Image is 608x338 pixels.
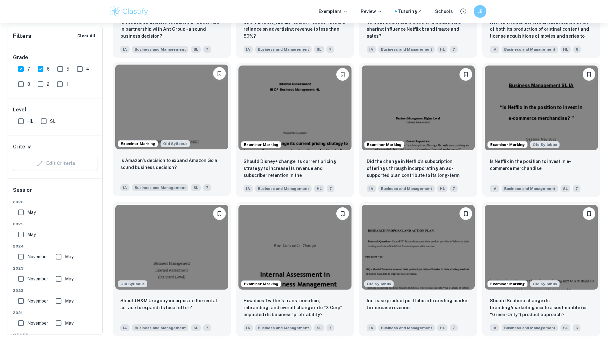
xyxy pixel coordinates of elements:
[27,320,48,327] span: November
[485,205,598,290] img: Business and Management IA example thumbnail: Should Sephora change its branding/marke
[364,142,404,147] span: Examiner Marking
[477,8,484,15] h6: JE
[437,46,447,53] span: HL
[490,324,499,331] span: IA
[13,266,98,271] span: 2023
[482,63,600,197] a: Examiner MarkingStarting from the May 2024 session, the Business IA requirements have changed. It...
[485,66,598,150] img: Business and Management IA example thumbnail: Is Netflix in the position to invest in
[13,106,98,114] h6: Level
[437,185,447,192] span: HL
[244,185,253,192] span: IA
[236,202,354,336] a: Examiner MarkingBookmarkHow does Twitter's transformation, rebranding, and overall change into “X...
[435,8,453,15] a: Schools
[573,324,580,331] span: 6
[367,158,470,179] p: Did the change in Netflix's subscription offerings through incorporating an ad-supported plan con...
[314,324,324,331] span: SL
[530,141,560,148] div: Starting from the May 2024 session, the Business IA requirements have changed. It's OK to refer t...
[203,46,211,53] span: 7
[27,209,36,216] span: May
[530,280,560,287] div: Starting from the May 2024 session, the Business IA requirements have changed. It's OK to refer t...
[255,185,312,192] span: Business and Management
[583,68,595,81] button: Bookmark
[113,63,231,197] a: Examiner MarkingStarting from the May 2024 session, the Business IA requirements have changed. It...
[118,141,158,147] span: Examiner Marking
[47,66,50,72] span: 6
[502,46,558,53] span: Business and Management
[490,185,499,192] span: IA
[203,324,211,331] span: 7
[132,324,188,331] span: Business and Management
[13,32,31,41] h6: Filters
[13,156,98,171] div: Criteria filters are unavailable when searching by topic
[27,118,33,125] span: HL
[241,281,281,287] span: Examiner Marking
[502,185,558,192] span: Business and Management
[161,140,190,147] div: Starting from the May 2024 session, the Business IA requirements have changed. It's OK to refer t...
[378,324,435,331] span: Business and Management
[488,142,527,147] span: Examiner Marking
[65,253,73,260] span: May
[120,46,130,53] span: IA
[27,253,48,260] span: November
[47,81,49,88] span: 2
[364,280,394,287] div: Starting from the May 2024 session, the Business IA requirements have changed. It's OK to refer t...
[359,202,477,336] a: Starting from the May 2024 session, the Business IA requirements have changed. It's OK to refer t...
[13,332,98,338] span: Other
[327,185,334,192] span: 7
[66,81,68,88] span: 1
[490,19,593,40] p: How can Netflix achieve an ideal combination of both its production of original content and licen...
[244,324,253,331] span: IA
[244,46,253,53] span: IA
[213,207,226,220] button: Bookmark
[458,6,469,17] button: Help and Feedback
[560,324,570,331] span: SL
[367,46,376,53] span: IA
[191,184,201,191] span: SL
[115,205,228,290] img: Business and Management IA example thumbnail: Should H&M Uruguay incorporate the renta
[76,31,97,41] button: Clear All
[50,118,55,125] span: SL
[367,19,470,40] p: To what extent did the end of the password sharing influence Netflix brand image and sales?
[132,46,188,53] span: Business and Management
[367,297,470,311] p: Increase product portfolio into existing market to increase revenue
[459,68,472,81] button: Bookmark
[336,68,349,81] button: Bookmark
[255,46,312,53] span: Business and Management
[27,231,36,238] span: May
[236,63,354,197] a: Examiner MarkingBookmarkShould Disney+ change its current pricing strategy to increase its revenu...
[13,186,98,199] h6: Session
[398,8,422,15] div: Tutoring
[378,46,435,53] span: Business and Management
[191,46,201,53] span: SL
[450,324,458,331] span: 7
[482,202,600,336] a: Examiner MarkingStarting from the May 2024 session, the Business IA requirements have changed. It...
[530,280,560,287] span: Old Syllabus
[359,63,477,197] a: Examiner MarkingBookmarkDid the change in Netflix's subscription offerings through incorporating ...
[362,66,475,150] img: Business and Management IA example thumbnail: Did the change in Netflix's subscription
[13,143,32,151] h6: Criteria
[364,280,394,287] span: Old Syllabus
[326,46,334,53] span: 7
[65,297,73,304] span: May
[161,140,190,147] span: Old Syllabus
[560,185,570,192] span: SL
[488,281,527,287] span: Examiner Marking
[326,324,334,331] span: 7
[65,275,73,282] span: May
[86,66,89,72] span: 4
[13,54,98,61] h6: Grade
[314,185,324,192] span: HL
[244,297,346,318] p: How does Twitter's transformation, rebranding, and overall change into “X Corp” impacted its busi...
[109,5,149,18] img: Clastify logo
[490,297,593,318] p: Should Sephora change its branding/marketing mix to a sustainable (or “Green-Only”) product appro...
[490,46,499,53] span: IA
[244,158,346,179] p: Should Disney+ change its current pricing strategy to increase its revenue and subscriber retenti...
[120,19,223,40] p: Is Vodacom’s decision to launch a “Super App”- in partnership with Ant Group - a sound business d...
[27,275,48,282] span: November
[450,185,458,192] span: 7
[459,207,472,220] button: Bookmark
[336,207,349,220] button: Bookmark
[244,19,346,40] p: Can Elon Musk feasibly reduce Twitter’s reliance on advertising revenue to less than 50%?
